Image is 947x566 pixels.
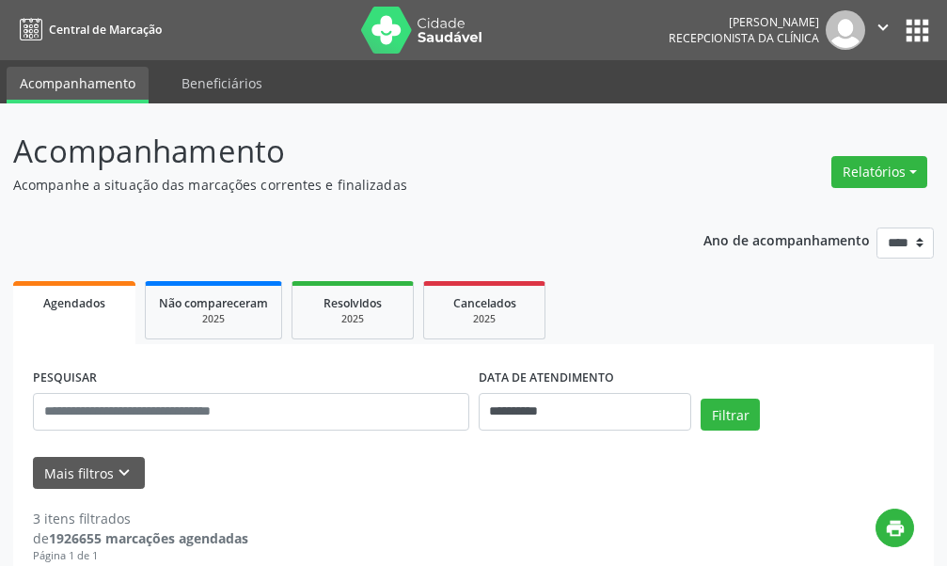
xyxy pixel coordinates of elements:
i:  [873,17,893,38]
div: 2025 [159,312,268,326]
span: Cancelados [453,295,516,311]
div: [PERSON_NAME] [669,14,819,30]
span: Resolvidos [324,295,382,311]
label: PESQUISAR [33,364,97,393]
img: img [826,10,865,50]
div: Página 1 de 1 [33,548,248,564]
div: 3 itens filtrados [33,509,248,528]
div: de [33,528,248,548]
a: Acompanhamento [7,67,149,103]
button:  [865,10,901,50]
label: DATA DE ATENDIMENTO [479,364,614,393]
i: print [885,518,906,539]
a: Central de Marcação [13,14,162,45]
span: Recepcionista da clínica [669,30,819,46]
button: Relatórios [831,156,927,188]
button: apps [901,14,934,47]
span: Agendados [43,295,105,311]
span: Central de Marcação [49,22,162,38]
a: Beneficiários [168,67,276,100]
p: Acompanhamento [13,128,657,175]
button: Filtrar [701,399,760,431]
p: Acompanhe a situação das marcações correntes e finalizadas [13,175,657,195]
p: Ano de acompanhamento [703,228,870,251]
span: Não compareceram [159,295,268,311]
div: 2025 [306,312,400,326]
button: print [876,509,914,547]
button: Mais filtroskeyboard_arrow_down [33,457,145,490]
strong: 1926655 marcações agendadas [49,529,248,547]
div: 2025 [437,312,531,326]
i: keyboard_arrow_down [114,463,134,483]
